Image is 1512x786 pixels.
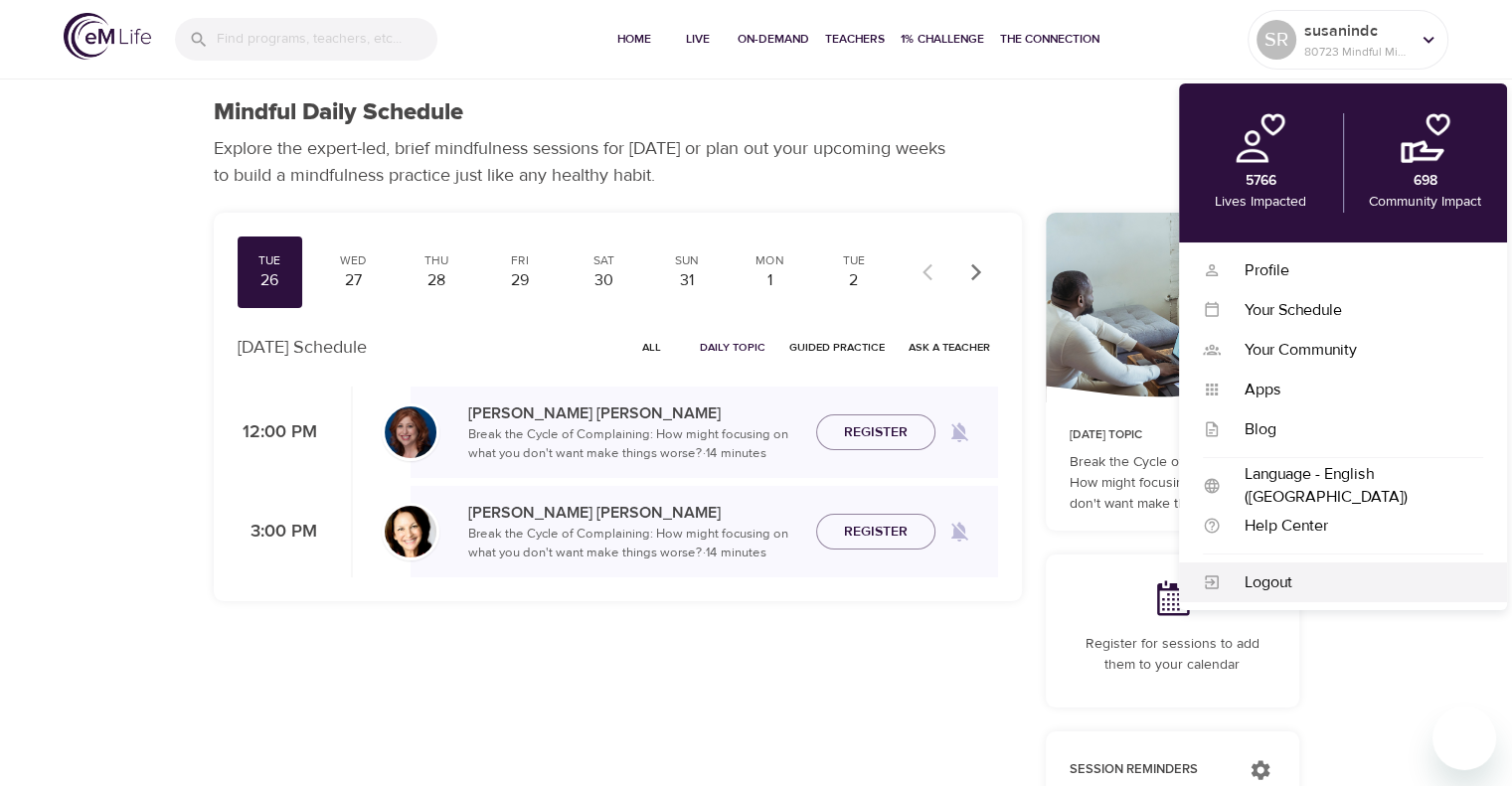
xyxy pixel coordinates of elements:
div: Your Schedule [1221,299,1483,322]
div: 1 [746,269,795,292]
p: 5766 [1246,171,1276,192]
p: Lives Impacted [1215,192,1306,213]
div: Apps [1221,379,1483,401]
p: susanindc [1304,19,1410,43]
span: Ask a Teacher [909,338,990,357]
div: Mon [746,252,795,269]
p: Explore the expert-led, brief mindfulness sessions for [DATE] or plan out your upcoming weeks to ... [214,135,959,189]
img: logo [64,13,151,60]
div: Your Community [1221,339,1483,362]
div: 27 [328,269,378,292]
div: 31 [662,269,712,292]
span: Teachers [825,29,885,50]
button: Register [816,514,935,550]
div: 30 [579,269,628,292]
span: The Connection [1000,29,1099,50]
div: Wed [328,252,378,269]
span: Remind me when a class goes live every Tuesday at 3:00 PM [935,508,983,555]
p: Register for sessions to add them to your calendar [1070,634,1275,676]
p: 12:00 PM [238,419,317,446]
span: Guided Practice [789,338,885,357]
span: Register [844,520,908,545]
p: [PERSON_NAME] [PERSON_NAME] [468,501,800,525]
div: 29 [495,269,545,292]
h1: Mindful Daily Schedule [214,98,463,127]
div: Language - English ([GEOGRAPHIC_DATA]) [1221,463,1483,509]
p: 698 [1414,171,1437,192]
span: On-Demand [738,29,809,50]
div: Fri [495,252,545,269]
img: personal.png [1236,113,1285,163]
div: 26 [246,269,295,292]
p: Break the Cycle of Complaining: How might focusing on what you don't want make things worse? [1070,452,1275,515]
button: Guided Practice [781,332,893,363]
p: Break the Cycle of Complaining: How might focusing on what you don't want make things worse? · 14... [468,525,800,563]
p: [DATE] Schedule [238,334,367,361]
img: Elaine_Smookler-min.jpg [385,406,436,458]
button: All [620,332,684,363]
p: Session Reminders [1070,760,1230,780]
img: Laurie_Weisman-min.jpg [385,506,436,557]
div: Profile [1221,259,1483,282]
span: Register [844,420,908,445]
p: [DATE] Topic [1070,426,1275,444]
p: [PERSON_NAME] [PERSON_NAME] [468,401,800,425]
div: Sat [579,252,628,269]
div: 2 [829,269,879,292]
div: Tue [246,252,295,269]
div: SR [1257,20,1296,60]
div: Sun [662,252,712,269]
button: Daily Topic [692,332,773,363]
span: All [628,338,676,357]
p: 3:00 PM [238,519,317,546]
p: Community Impact [1369,192,1481,213]
div: 28 [412,269,461,292]
img: community.png [1401,113,1450,163]
iframe: Button to launch messaging window [1432,707,1496,770]
button: Ask a Teacher [901,332,998,363]
p: Break the Cycle of Complaining: How might focusing on what you don't want make things worse? · 14... [468,425,800,464]
button: Register [816,414,935,451]
span: 1% Challenge [901,29,984,50]
div: Tue [829,252,879,269]
p: 80723 Mindful Minutes [1304,43,1410,61]
span: Daily Topic [700,338,765,357]
div: Logout [1221,571,1483,594]
div: Help Center [1221,515,1483,538]
span: Home [610,29,658,50]
div: Blog [1221,418,1483,441]
span: Remind me when a class goes live every Tuesday at 12:00 PM [935,408,983,456]
input: Find programs, teachers, etc... [217,18,437,61]
span: Live [674,29,722,50]
div: Thu [412,252,461,269]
